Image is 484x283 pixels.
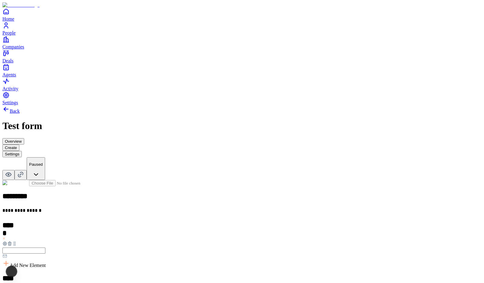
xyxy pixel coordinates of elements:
[2,180,29,186] img: Form Logo
[2,50,482,63] a: Deals
[2,58,13,63] span: Deals
[2,151,22,157] button: Settings
[2,78,482,91] a: Activity
[2,120,482,132] h1: Test form
[2,44,24,49] span: Companies
[2,30,16,35] span: People
[2,22,482,35] a: People
[2,86,18,91] span: Activity
[2,8,482,22] a: Home
[10,263,46,268] span: Add New Element
[2,138,24,145] button: Overview
[2,16,14,22] span: Home
[2,64,482,77] a: Agents
[2,92,482,105] a: Settings
[2,108,20,114] a: Back
[2,145,19,151] button: Create
[2,36,482,49] a: Companies
[2,100,18,105] span: Settings
[2,2,40,8] img: Item Brain Logo
[2,72,16,77] span: Agents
